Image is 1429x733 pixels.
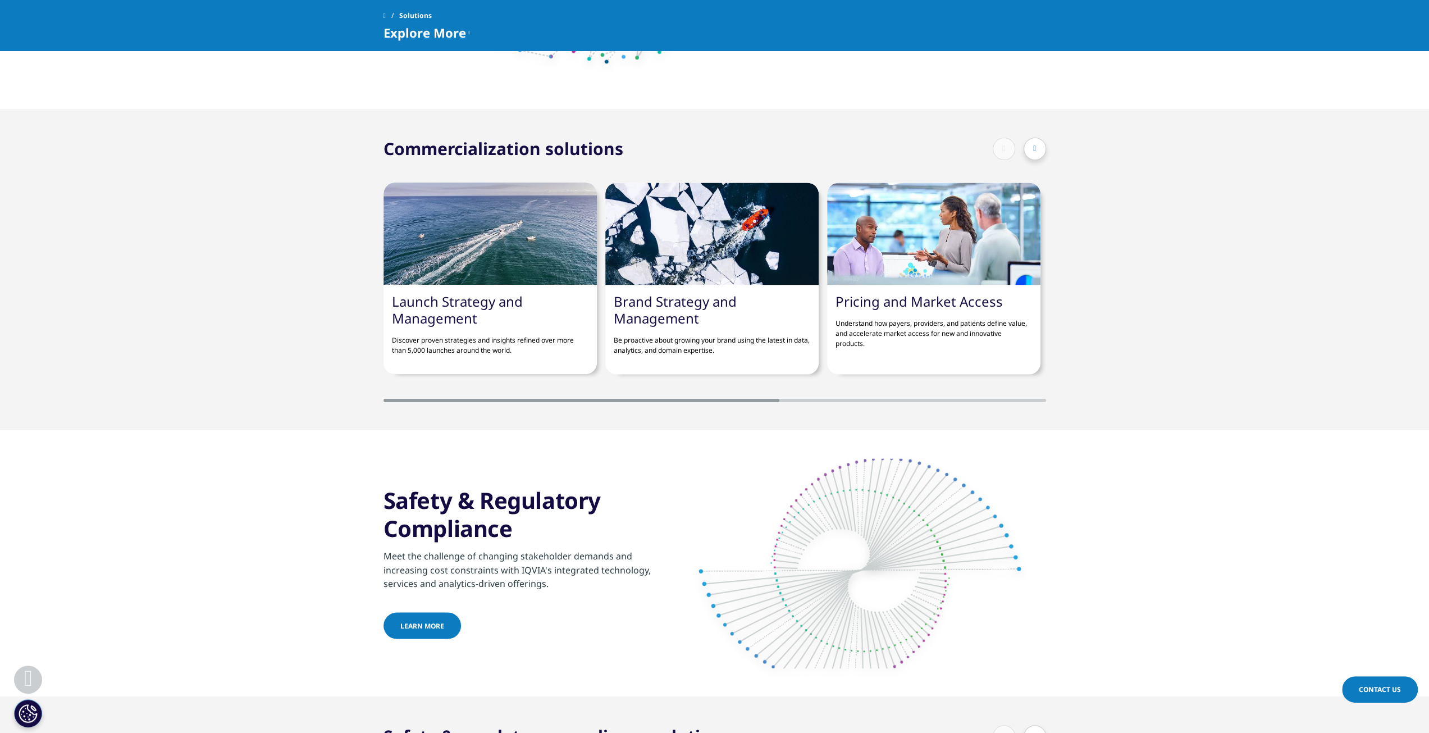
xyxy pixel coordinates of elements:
p: Understand how payers, providers, and patients define value, and accelerate market access for new... [836,310,1032,349]
span: Contact Us [1359,685,1401,694]
a: Pricing and Market Access [836,292,1003,311]
h3: Safety & Regulatory Compliance [383,486,656,543]
span: Solutions [399,6,432,26]
p: Discover proven strategies and insights refined over more than 5,000 launches around the world. [392,327,588,356]
a: Contact Us [1342,676,1418,703]
a: Brand Strategy and Management [614,292,737,327]
div: Meet the challenge of changing stakeholder demands and increasing cost constraints with IQVIA's i... [383,543,656,590]
span: Learn more [400,621,444,630]
button: Cookies Settings [14,699,42,727]
h2: Commercialization solutions [383,137,623,160]
a: Learn more [383,612,461,639]
a: Launch Strategy and Management [392,292,523,327]
p: Be proactive about growing your brand using the latest in data, analytics, and domain expertise. [614,327,810,356]
span: Explore More [383,26,466,39]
